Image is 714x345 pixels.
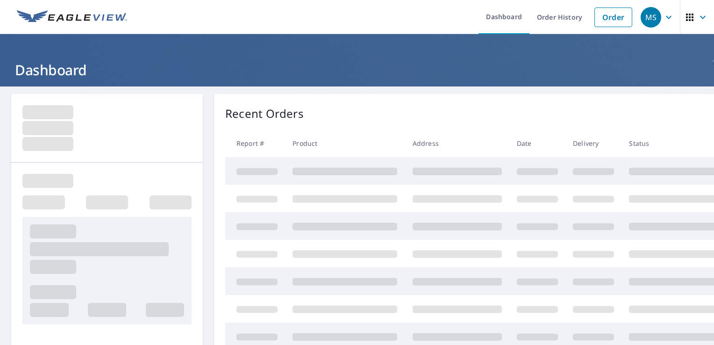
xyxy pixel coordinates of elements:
[641,7,661,28] div: MS
[594,7,632,27] a: Order
[11,60,703,79] h1: Dashboard
[225,129,285,157] th: Report #
[405,129,509,157] th: Address
[565,129,621,157] th: Delivery
[509,129,565,157] th: Date
[17,10,127,24] img: EV Logo
[285,129,405,157] th: Product
[225,105,304,122] p: Recent Orders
